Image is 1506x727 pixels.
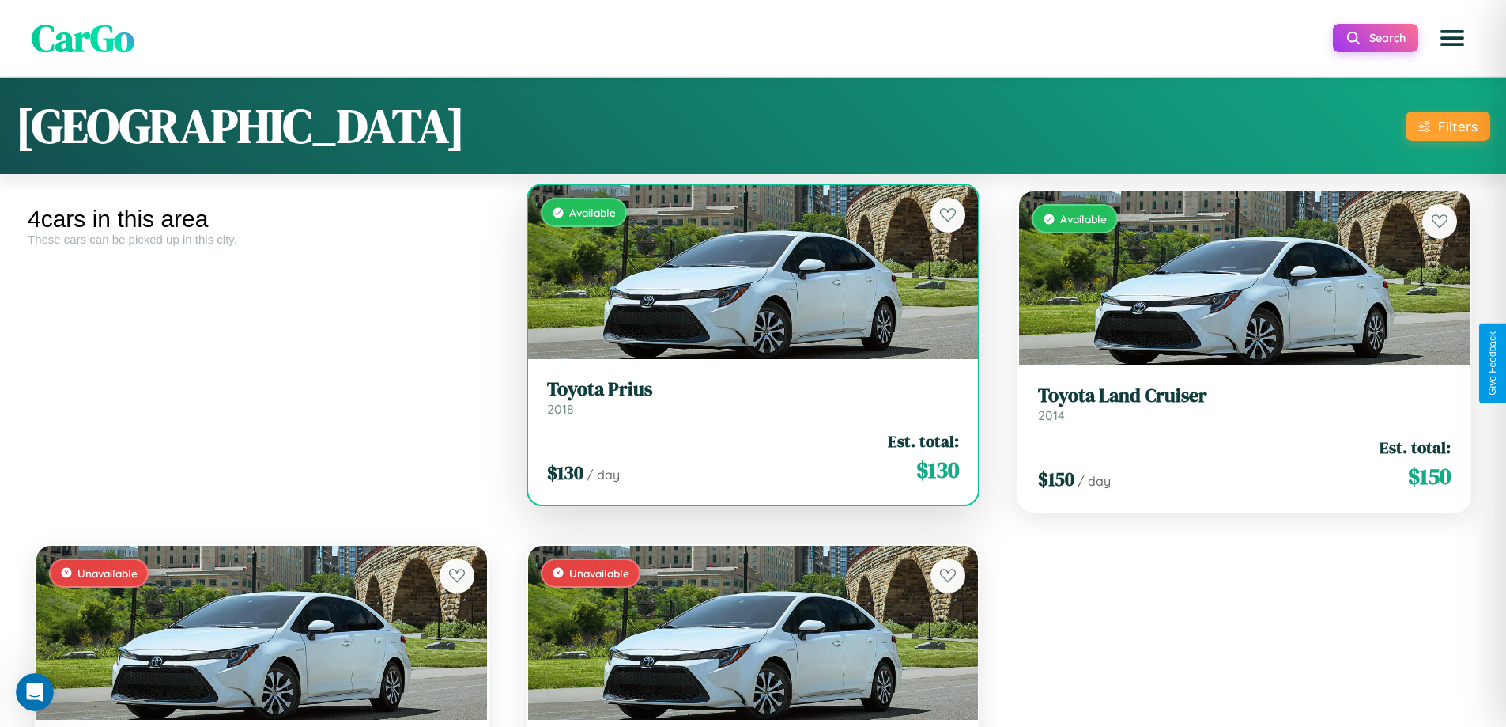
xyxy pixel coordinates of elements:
[547,378,960,401] h3: Toyota Prius
[916,454,959,486] span: $ 130
[547,401,574,417] span: 2018
[1333,24,1418,52] button: Search
[569,566,629,580] span: Unavailable
[1438,118,1478,134] div: Filters
[569,206,616,219] span: Available
[1038,384,1451,423] a: Toyota Land Cruiser2014
[547,460,583,486] span: $ 130
[28,233,496,246] div: These cars can be picked up in this city.
[587,467,620,483] span: / day
[1408,460,1451,492] span: $ 150
[32,12,134,64] span: CarGo
[1038,384,1451,407] h3: Toyota Land Cruiser
[77,566,138,580] span: Unavailable
[1060,212,1107,225] span: Available
[28,206,496,233] div: 4 cars in this area
[547,378,960,417] a: Toyota Prius2018
[1406,112,1490,141] button: Filters
[16,93,465,158] h1: [GEOGRAPHIC_DATA]
[1487,331,1498,396] div: Give Feedback
[888,430,959,452] span: Est. total:
[1430,16,1474,60] button: Open menu
[1078,473,1111,489] span: / day
[1038,407,1065,423] span: 2014
[16,673,54,711] iframe: Intercom live chat
[1369,31,1406,45] span: Search
[1380,436,1451,459] span: Est. total:
[1038,466,1074,492] span: $ 150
